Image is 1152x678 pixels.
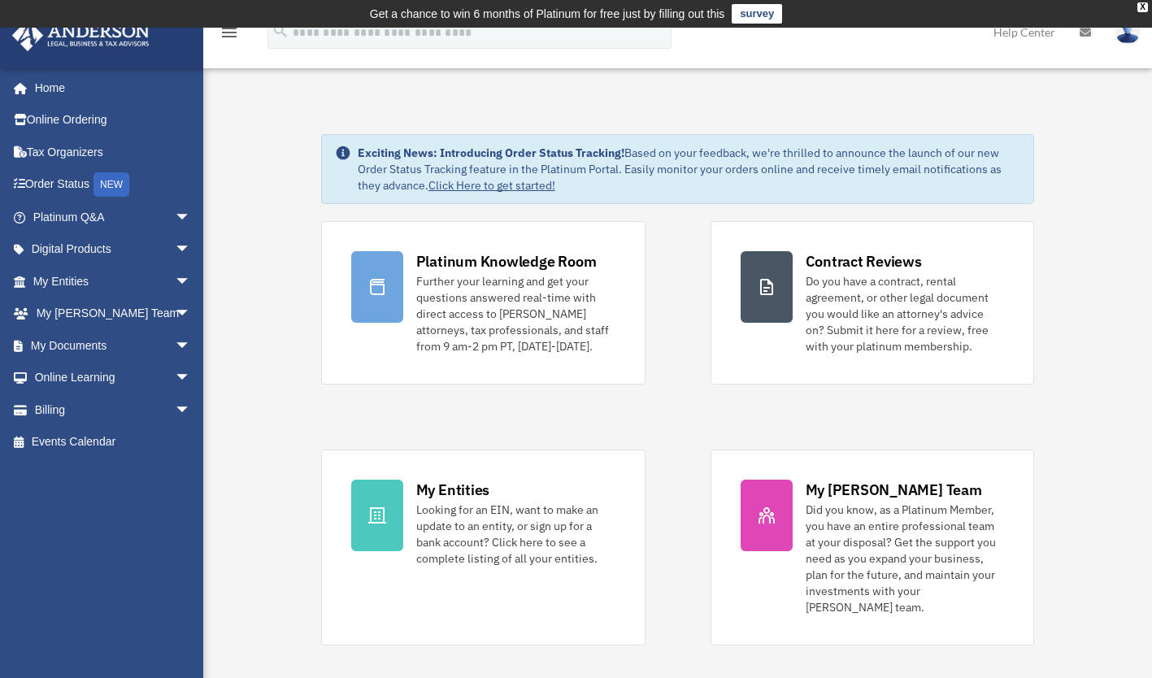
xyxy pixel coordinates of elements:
a: menu [220,28,239,42]
a: Click Here to get started! [428,178,555,193]
a: My Documentsarrow_drop_down [11,329,215,362]
a: Home [11,72,207,104]
i: menu [220,23,239,42]
div: My [PERSON_NAME] Team [806,480,982,500]
a: survey [732,4,782,24]
div: Do you have a contract, rental agreement, or other legal document you would like an attorney's ad... [806,273,1005,354]
div: Get a chance to win 6 months of Platinum for free just by filling out this [370,4,725,24]
div: close [1137,2,1148,12]
a: My Entitiesarrow_drop_down [11,265,215,298]
span: arrow_drop_down [175,233,207,267]
a: Online Learningarrow_drop_down [11,362,215,394]
div: Did you know, as a Platinum Member, you have an entire professional team at your disposal? Get th... [806,502,1005,615]
span: arrow_drop_down [175,265,207,298]
i: search [272,22,289,40]
div: Further your learning and get your questions answered real-time with direct access to [PERSON_NAM... [416,273,615,354]
strong: Exciting News: Introducing Order Status Tracking! [358,146,624,160]
a: My [PERSON_NAME] Team Did you know, as a Platinum Member, you have an entire professional team at... [711,450,1035,645]
a: Contract Reviews Do you have a contract, rental agreement, or other legal document you would like... [711,221,1035,385]
span: arrow_drop_down [175,393,207,427]
a: My [PERSON_NAME] Teamarrow_drop_down [11,298,215,330]
img: User Pic [1115,20,1140,44]
div: My Entities [416,480,489,500]
div: Based on your feedback, we're thrilled to announce the launch of our new Order Status Tracking fe... [358,145,1021,193]
span: arrow_drop_down [175,201,207,234]
div: Contract Reviews [806,251,922,272]
img: Anderson Advisors Platinum Portal [7,20,154,51]
div: Platinum Knowledge Room [416,251,597,272]
a: Tax Organizers [11,136,215,168]
a: Platinum Knowledge Room Further your learning and get your questions answered real-time with dire... [321,221,646,385]
span: arrow_drop_down [175,298,207,331]
div: Looking for an EIN, want to make an update to an entity, or sign up for a bank account? Click her... [416,502,615,567]
span: arrow_drop_down [175,362,207,395]
a: Platinum Q&Aarrow_drop_down [11,201,215,233]
a: My Entities Looking for an EIN, want to make an update to an entity, or sign up for a bank accoun... [321,450,646,645]
div: NEW [93,172,129,197]
a: Online Ordering [11,104,215,137]
a: Order StatusNEW [11,168,215,202]
a: Digital Productsarrow_drop_down [11,233,215,266]
a: Billingarrow_drop_down [11,393,215,426]
span: arrow_drop_down [175,329,207,363]
a: Events Calendar [11,426,215,459]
